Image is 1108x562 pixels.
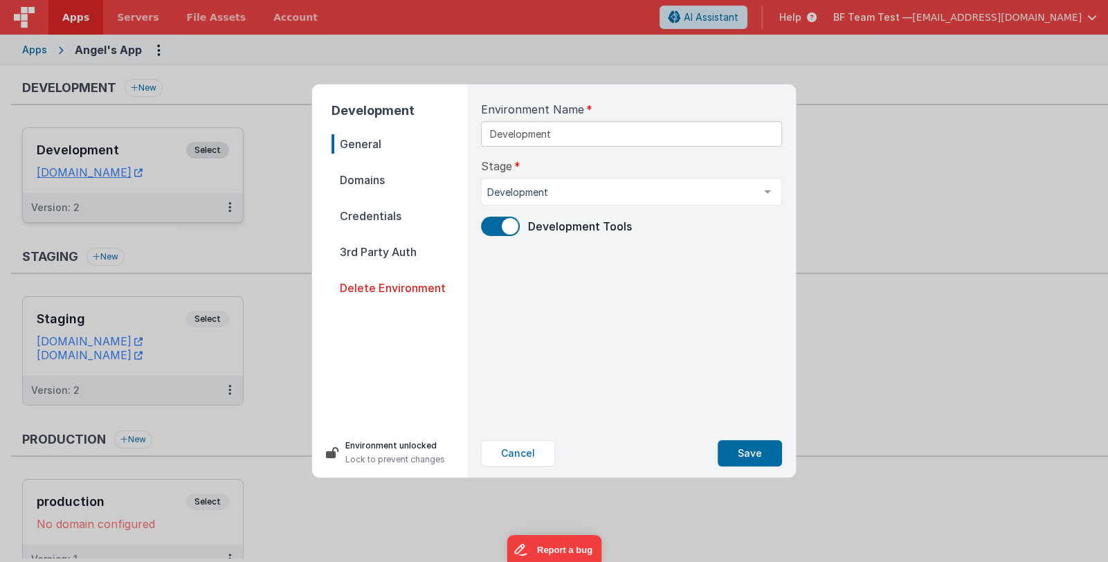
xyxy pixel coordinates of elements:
[332,242,467,262] span: 3rd Party Auth
[718,440,782,466] button: Save
[481,101,584,118] span: Environment Name
[345,439,445,453] p: Environment unlocked
[332,206,467,226] span: Credentials
[481,158,512,174] span: Stage
[487,185,754,199] span: Development
[332,278,467,298] span: Delete Environment
[345,453,445,466] p: Lock to prevent changes
[332,134,467,154] span: General
[481,440,555,466] button: Cancel
[332,170,467,190] span: Domains
[528,219,632,233] span: Development Tools
[332,101,467,120] h2: Development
